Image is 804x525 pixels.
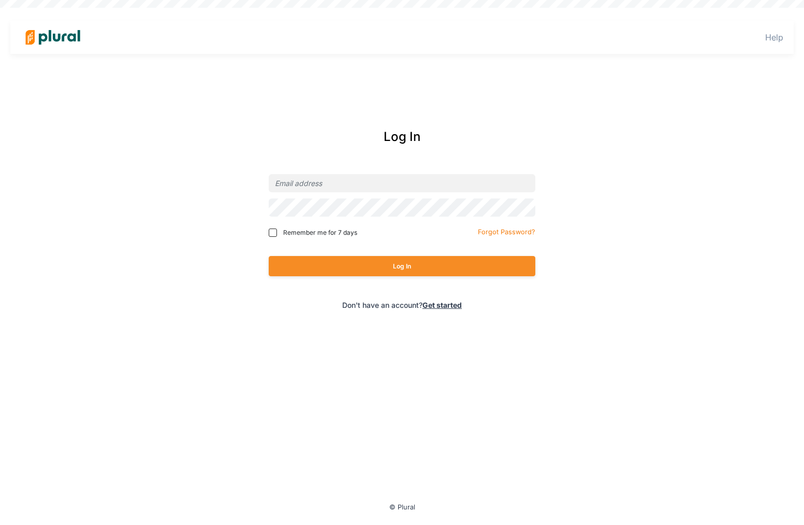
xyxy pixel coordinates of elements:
[269,174,535,192] input: Email address
[765,32,783,42] a: Help
[389,503,415,511] small: © Plural
[283,228,357,237] span: Remember me for 7 days
[269,256,535,276] button: Log In
[478,226,535,236] a: Forgot Password?
[269,229,277,237] input: Remember me for 7 days
[422,301,462,309] a: Get started
[224,127,580,146] div: Log In
[478,228,535,236] small: Forgot Password?
[17,19,89,55] img: Logo for Plural
[224,300,580,310] div: Don't have an account?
